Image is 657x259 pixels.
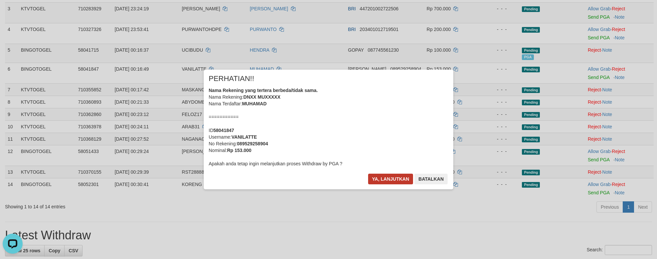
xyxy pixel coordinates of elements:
b: DNXX MUXXXXX [243,94,280,100]
button: Ya, lanjutkan [368,174,413,184]
button: Open LiveChat chat widget [3,3,23,23]
button: Batalkan [414,174,448,184]
b: Rp 153.000 [227,148,251,153]
b: MUHAMAD [242,101,267,106]
b: 58041847 [213,128,234,133]
span: PERHATIAN!! [209,75,254,82]
b: Nama Rekening yang tertera berbeda/tidak sama. [209,88,318,93]
b: VANILATTE [231,134,257,140]
div: Nama Rekening: Nama Terdaftar: =========== ID Username: No Rekening: Nominal: Apakah anda tetap i... [209,87,448,167]
b: 089529258904 [237,141,268,146]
